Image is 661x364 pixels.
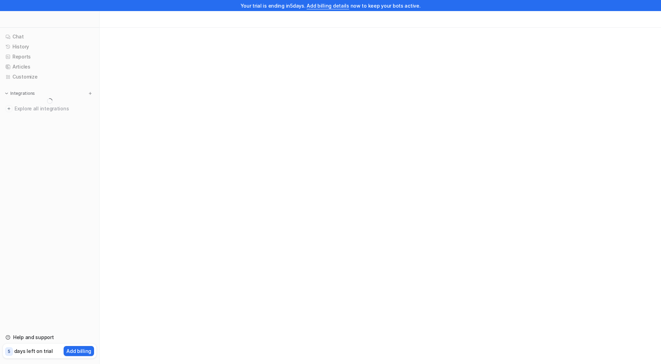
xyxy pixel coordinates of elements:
[4,91,9,96] img: expand menu
[3,42,96,52] a: History
[3,333,96,342] a: Help and support
[15,103,94,114] span: Explore all integrations
[10,91,35,96] p: Integrations
[3,52,96,62] a: Reports
[66,347,91,355] p: Add billing
[8,348,10,355] p: 5
[3,90,37,97] button: Integrations
[3,72,96,82] a: Customize
[3,32,96,42] a: Chat
[307,3,349,9] a: Add billing details
[88,91,93,96] img: menu_add.svg
[3,62,96,72] a: Articles
[3,104,96,113] a: Explore all integrations
[6,105,12,112] img: explore all integrations
[14,347,53,355] p: days left on trial
[64,346,94,356] button: Add billing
